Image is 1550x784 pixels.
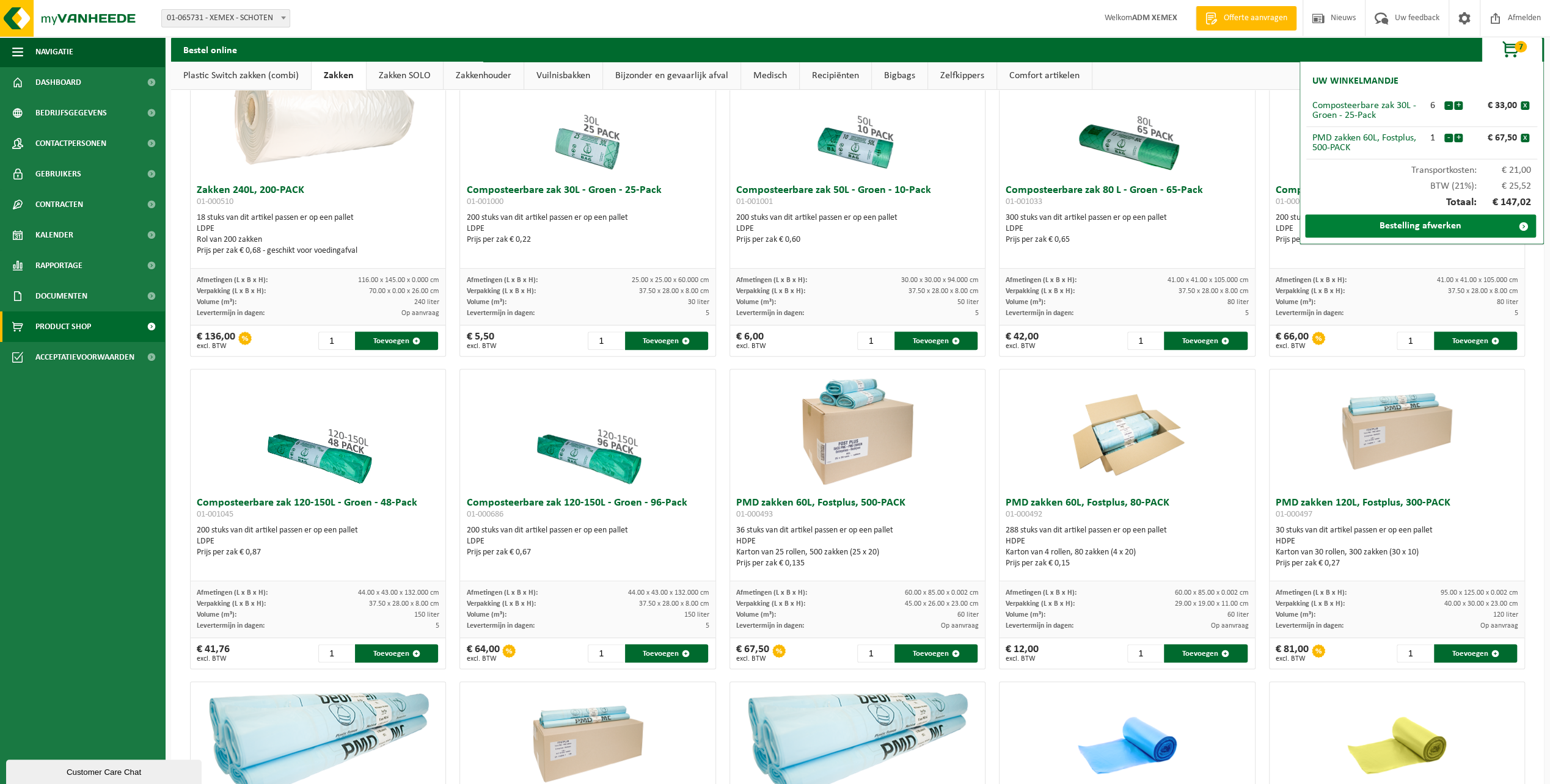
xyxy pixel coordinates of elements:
[197,547,439,558] div: Prijs per zak € 0,87
[684,611,709,619] span: 150 liter
[196,57,441,179] img: 01-000510
[466,547,709,558] div: Prijs per zak € 0,67
[436,622,439,630] span: 5
[736,622,804,630] span: Levertermijn in dagen:
[1175,600,1249,608] span: 29.00 x 19.00 x 11.00 cm
[35,189,83,220] span: Contracten
[736,536,979,547] div: HDPE
[197,332,235,350] div: € 136,00
[1164,644,1247,662] button: Toevoegen
[1006,498,1248,522] h3: PMD zakken 60L, Fostplus, 80-PACK
[588,332,624,350] input: 1
[1422,133,1444,143] div: 1
[1006,288,1075,295] span: Verpakking (L x B x H):
[1066,57,1188,179] img: 01-001033
[1397,644,1433,662] input: 1
[466,498,709,522] h3: Composteerbare zak 120-150L - Groen - 96-Pack
[1521,134,1529,142] button: x
[1515,310,1518,317] span: 5
[1434,644,1517,662] button: Toevoegen
[1493,611,1518,619] span: 120 liter
[35,220,73,250] span: Kalender
[1006,644,1039,662] div: € 12,00
[905,600,979,608] span: 45.00 x 26.00 x 23.00 cm
[1006,622,1073,630] span: Levertermijn in dagen:
[35,159,81,189] span: Gebruikers
[1006,547,1248,558] div: Karton van 4 rollen, 80 zakken (4 x 20)
[466,197,503,206] span: 01-001000
[527,57,649,179] img: 01-001000
[197,234,439,245] div: Rol van 200 zakken
[736,611,776,619] span: Volume (m³):
[35,342,134,372] span: Acceptatievoorwaarden
[1227,299,1249,306] span: 80 liter
[688,299,709,306] span: 30 liter
[1276,589,1347,597] span: Afmetingen (L x B x H):
[901,277,979,284] span: 30.00 x 30.00 x 94.000 cm
[796,369,918,492] img: 01-000493
[706,622,709,630] span: 5
[736,547,979,558] div: Karton van 25 rollen, 500 zakken (25 x 20)
[197,277,268,284] span: Afmetingen (L x B x H):
[1276,547,1518,558] div: Karton van 30 rollen, 300 zakken (30 x 10)
[318,332,354,350] input: 1
[736,589,807,597] span: Afmetingen (L x B x H):
[957,611,979,619] span: 60 liter
[1276,644,1309,662] div: € 81,00
[603,62,740,90] a: Bijzonder en gevaarlijk afval
[1480,622,1518,630] span: Op aanvraag
[1306,68,1405,95] h2: Uw winkelmandje
[197,600,266,608] span: Verpakking (L x B x H):
[632,277,709,284] span: 25.00 x 25.00 x 60.000 cm
[741,62,799,90] a: Medisch
[1312,101,1422,120] div: Composteerbare zak 30L - Groen - 25-Pack
[197,197,233,206] span: 01-000510
[197,611,236,619] span: Volume (m³):
[162,10,290,27] span: 01-065731 - XEMEX - SCHOTEN
[466,277,537,284] span: Afmetingen (L x B x H):
[1276,234,1518,245] div: Prijs per zak € 0,50
[941,622,979,630] span: Op aanvraag
[1276,223,1518,234] div: LDPE
[800,62,871,90] a: Recipiënten
[639,288,709,295] span: 37.50 x 28.00 x 8.00 cm
[1006,197,1042,206] span: 01-001033
[997,62,1092,90] a: Comfort artikelen
[35,250,82,281] span: Rapportage
[1444,101,1453,110] button: -
[414,299,439,306] span: 240 liter
[1006,277,1077,284] span: Afmetingen (L x B x H):
[1477,197,1532,208] span: € 147,02
[197,536,439,547] div: LDPE
[1245,310,1249,317] span: 5
[894,332,978,350] button: Toevoegen
[197,299,236,306] span: Volume (m³):
[1477,165,1532,175] span: € 21,00
[414,611,439,619] span: 150 liter
[1515,41,1527,53] span: 7
[1276,655,1309,662] span: excl. BTW
[367,62,443,90] a: Zakken SOLO
[466,600,535,608] span: Verpakking (L x B x H):
[197,245,439,256] div: Prijs per zak € 0,68 - geschikt voor voedingafval
[1497,299,1518,306] span: 80 liter
[466,234,709,245] div: Prijs per zak € 0,22
[1006,510,1042,519] span: 01-000492
[736,197,773,206] span: 01-001001
[1221,12,1290,24] span: Offerte aanvragen
[1306,175,1537,191] div: BTW (21%):
[1305,214,1536,238] a: Bestelling afwerken
[1312,133,1422,153] div: PMD zakken 60L, Fostplus, 500-PACK
[171,37,249,61] h2: Bestel online
[35,311,91,342] span: Product Shop
[1276,498,1518,522] h3: PMD zakken 120L, Fostplus, 300-PACK
[312,62,366,90] a: Zakken
[466,589,537,597] span: Afmetingen (L x B x H):
[736,212,979,245] div: 200 stuks van dit artikel passen er op een pallet
[197,288,266,295] span: Verpakking (L x B x H):
[894,644,978,662] button: Toevoegen
[1306,191,1537,214] div: Totaal:
[628,589,709,597] span: 44.00 x 43.00 x 132.000 cm
[1276,332,1309,350] div: € 66,00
